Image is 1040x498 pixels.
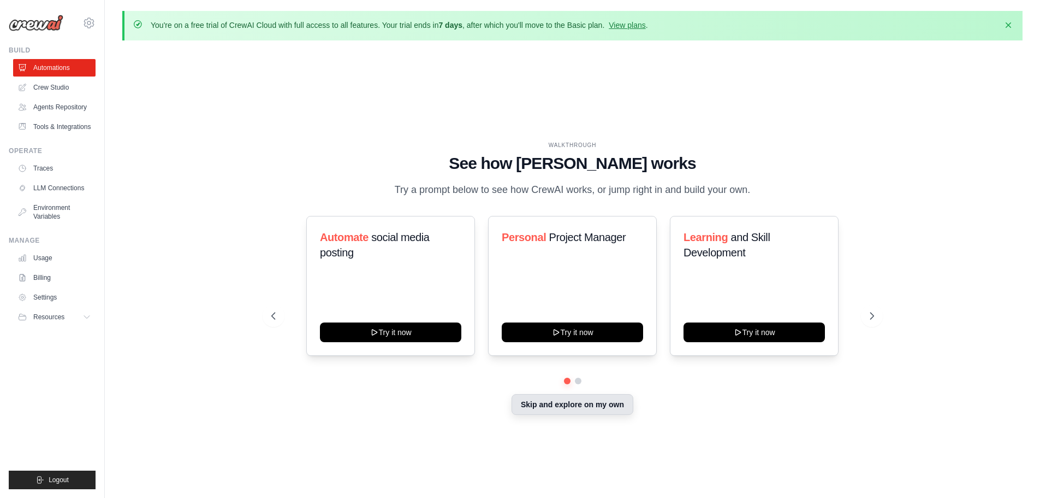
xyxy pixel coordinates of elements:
[9,236,96,245] div: Manage
[684,231,728,243] span: Learning
[609,21,645,30] a: View plans
[13,98,96,116] a: Agents Repository
[502,323,643,342] button: Try it now
[512,394,633,415] button: Skip and explore on my own
[9,15,63,31] img: Logo
[320,231,369,243] span: Automate
[389,182,756,198] p: Try a prompt below to see how CrewAI works, or jump right in and build your own.
[549,231,626,243] span: Project Manager
[13,289,96,306] a: Settings
[9,471,96,489] button: Logout
[13,179,96,197] a: LLM Connections
[438,21,462,30] strong: 7 days
[13,249,96,267] a: Usage
[9,46,96,55] div: Build
[151,20,648,31] p: You're on a free trial of CrewAI Cloud with full access to all features. Your trial ends in , aft...
[502,231,546,243] span: Personal
[271,141,874,149] div: WALKTHROUGH
[271,154,874,173] h1: See how [PERSON_NAME] works
[320,323,461,342] button: Try it now
[13,79,96,96] a: Crew Studio
[49,476,69,484] span: Logout
[684,231,770,259] span: and Skill Development
[13,308,96,326] button: Resources
[33,313,64,321] span: Resources
[684,323,825,342] button: Try it now
[13,59,96,77] a: Automations
[13,118,96,136] a: Tools & Integrations
[13,269,96,286] a: Billing
[9,147,96,155] div: Operate
[320,231,430,259] span: social media posting
[13,160,96,177] a: Traces
[13,199,96,225] a: Environment Variables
